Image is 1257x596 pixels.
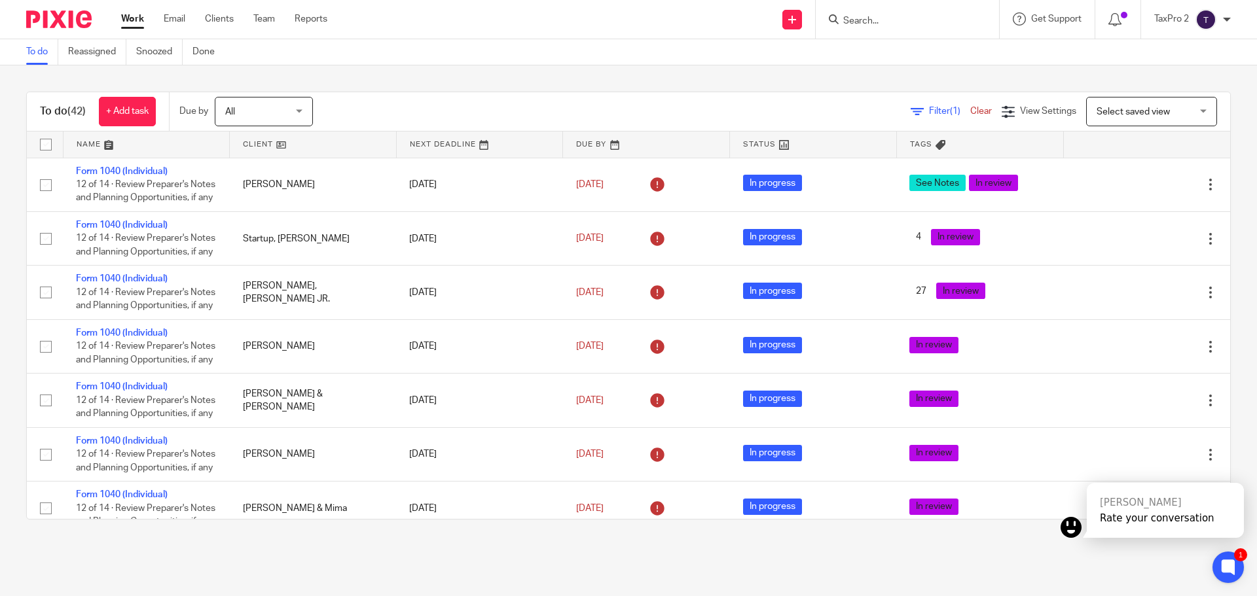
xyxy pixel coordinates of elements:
[230,158,397,211] td: [PERSON_NAME]
[929,107,970,116] span: Filter
[576,180,604,189] span: [DATE]
[230,319,397,373] td: [PERSON_NAME]
[230,374,397,427] td: [PERSON_NAME] & [PERSON_NAME]
[743,175,802,191] span: In progress
[76,167,168,176] a: Form 1040 (Individual)
[1154,12,1189,26] p: TaxPro 2
[909,175,966,191] span: See Notes
[1100,512,1231,525] div: Rate your conversation
[743,229,802,245] span: In progress
[396,266,563,319] td: [DATE]
[576,288,604,297] span: [DATE]
[76,328,168,338] a: Form 1040 (Individual)
[295,12,327,26] a: Reports
[1020,107,1076,116] span: View Settings
[76,436,168,446] a: Form 1040 (Individual)
[1100,496,1231,509] div: [PERSON_NAME]
[576,396,604,405] span: [DATE]
[1195,9,1216,30] img: svg%3E
[396,211,563,265] td: [DATE]
[936,283,985,299] span: In review
[396,482,563,535] td: [DATE]
[396,319,563,373] td: [DATE]
[76,234,215,257] span: 12 of 14 · Review Preparer's Notes and Planning Opportunities, if any
[67,106,86,116] span: (42)
[909,391,958,407] span: In review
[576,504,604,513] span: [DATE]
[1061,517,1082,538] img: kai.png
[1097,107,1170,116] span: Select saved view
[230,266,397,319] td: [PERSON_NAME], [PERSON_NAME] JR.
[743,499,802,515] span: In progress
[76,180,215,203] span: 12 of 14 · Review Preparer's Notes and Planning Opportunities, if any
[205,12,234,26] a: Clients
[253,12,275,26] a: Team
[743,391,802,407] span: In progress
[230,482,397,535] td: [PERSON_NAME] & Mima
[576,449,604,459] span: [DATE]
[225,107,235,116] span: All
[164,12,185,26] a: Email
[76,382,168,391] a: Form 1040 (Individual)
[76,288,215,311] span: 12 of 14 · Review Preparer's Notes and Planning Opportunities, if any
[909,337,958,353] span: In review
[743,283,802,299] span: In progress
[970,107,992,116] a: Clear
[969,175,1018,191] span: In review
[76,396,215,419] span: 12 of 14 · Review Preparer's Notes and Planning Opportunities, if any
[842,16,960,27] input: Search
[76,449,215,472] span: 12 of 14 · Review Preparer's Notes and Planning Opportunities, if any
[76,274,168,283] a: Form 1040 (Individual)
[40,105,86,118] h1: To do
[136,39,183,65] a: Snoozed
[931,229,980,245] span: In review
[230,211,397,265] td: Startup, [PERSON_NAME]
[910,141,932,148] span: Tags
[1031,14,1082,24] span: Get Support
[99,97,156,126] a: + Add task
[121,12,144,26] a: Work
[576,342,604,351] span: [DATE]
[396,374,563,427] td: [DATE]
[76,490,168,499] a: Form 1040 (Individual)
[26,10,92,28] img: Pixie
[76,504,215,527] span: 12 of 14 · Review Preparer's Notes and Planning Opportunities, if any
[76,342,215,364] span: 12 of 14 · Review Preparer's Notes and Planning Opportunities, if any
[909,445,958,461] span: In review
[230,427,397,481] td: [PERSON_NAME]
[743,445,802,461] span: In progress
[396,158,563,211] td: [DATE]
[68,39,126,65] a: Reassigned
[909,283,933,299] span: 27
[179,105,208,118] p: Due by
[909,499,958,515] span: In review
[1234,548,1247,561] div: 1
[576,234,604,243] span: [DATE]
[396,427,563,481] td: [DATE]
[909,229,928,245] span: 4
[26,39,58,65] a: To do
[192,39,225,65] a: Done
[950,107,960,116] span: (1)
[76,220,168,230] a: Form 1040 (Individual)
[743,337,802,353] span: In progress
